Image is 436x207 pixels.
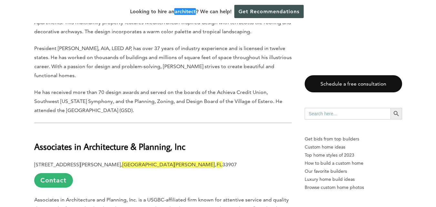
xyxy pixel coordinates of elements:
[216,161,222,168] em: FL
[305,167,402,175] a: Our favorite builders
[305,135,402,143] p: Get bids from top builders
[305,143,402,151] a: Custom home ideas
[305,159,402,167] a: How to build a custom home
[305,108,390,119] input: Search here...
[305,175,402,183] a: Luxury home build ideas
[174,8,196,15] em: architect
[234,5,304,18] a: Get Recommendations
[122,161,215,168] em: [GEOGRAPHIC_DATA][PERSON_NAME]
[34,141,185,152] b: Associates in Architecture & Planning, Inc
[305,75,402,92] a: Schedule a free consultation
[34,161,237,168] b: [STREET_ADDRESS][PERSON_NAME], , 33907
[393,110,400,117] svg: Search
[34,89,282,113] span: He has received more than 70 design awards and served on the boards of the Achieva Credit Union, ...
[305,183,402,191] a: Browse custom home photos
[34,173,73,188] a: Contact
[34,45,292,78] span: President [PERSON_NAME], AIA, LEED AP, has over 37 years of industry experience and is licensed i...
[305,151,402,159] a: Top home styles of 2023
